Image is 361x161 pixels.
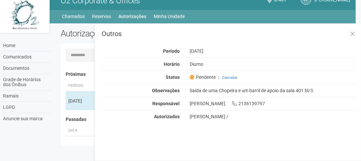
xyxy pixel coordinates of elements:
div: [PERSON_NAME] 2136139797 [185,101,361,107]
div: Diurno [185,61,361,67]
span: | [218,75,219,80]
a: Comunicados [1,51,51,63]
a: Minha Unidade [154,12,185,21]
strong: Responsável [152,101,180,106]
strong: Observações [152,88,180,93]
div: [PERSON_NAME] / [190,114,356,120]
strong: Status [166,74,180,80]
a: Chamados [62,12,85,21]
h4: Próximas [66,72,351,77]
a: Home [1,40,51,51]
th: Data [66,125,96,136]
th: Período [66,80,96,92]
div: [DATE] [68,98,93,104]
h2: Autorizações [61,28,203,38]
a: Reservas [92,12,111,21]
strong: Horário [164,61,180,67]
a: Documentos [1,63,51,74]
div: [DATE] [185,48,361,54]
a: Ramais [1,91,51,102]
strong: Autorizados [154,114,180,119]
h4: Passadas [66,117,351,122]
strong: Período [163,48,180,54]
div: Saída de uma Chopeira e um barril de apoio da sala 401 bl/3. [185,88,361,94]
h3: Outros [102,30,356,37]
a: Autorizações [118,12,146,21]
a: Anuncie sua marca [1,113,51,124]
a: LGPD [1,102,51,113]
span: Pendente [190,74,216,80]
a: Grade de Horários dos Ônibus [1,74,51,91]
a: Cancelar [222,75,237,80]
